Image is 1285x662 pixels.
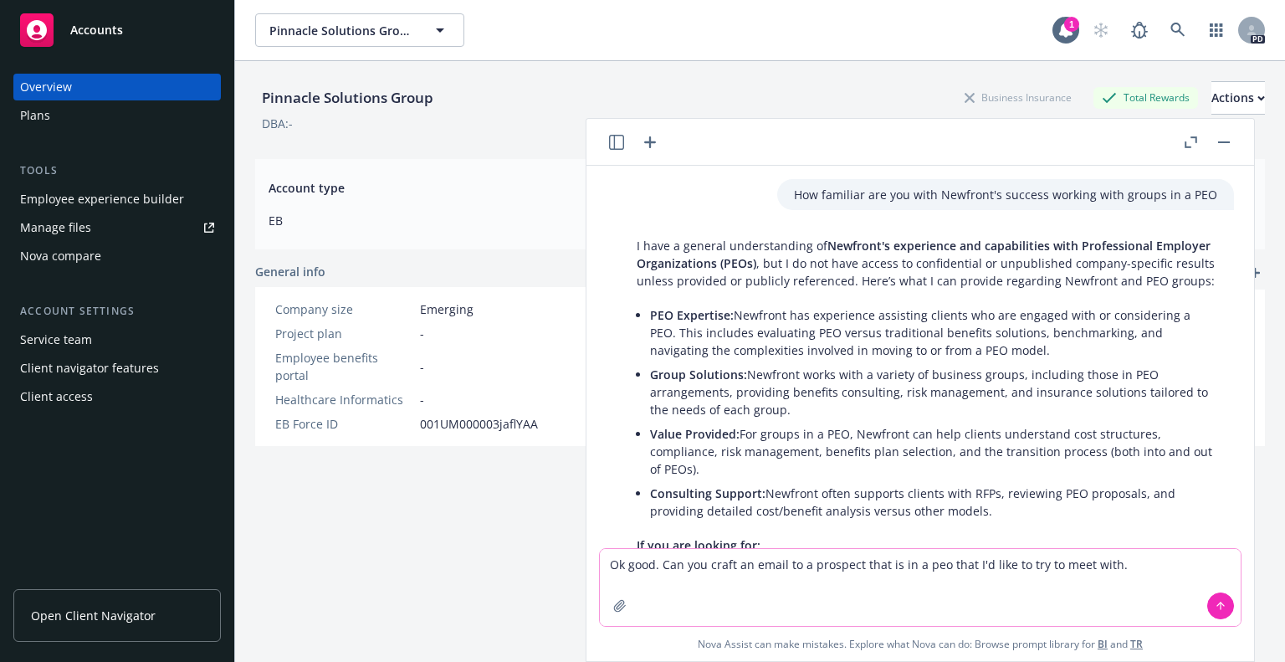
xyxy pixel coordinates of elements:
[20,74,72,100] div: Overview
[956,87,1080,108] div: Business Insurance
[13,243,221,269] a: Nova compare
[20,186,184,213] div: Employee experience builder
[275,300,413,318] div: Company size
[255,87,440,109] div: Pinnacle Solutions Group
[1084,13,1118,47] a: Start snowing
[275,349,413,384] div: Employee benefits portal
[600,549,1241,626] textarea: Ok good. Can you craft an email to a prospect that is in a peo that I'd like to try to meet with
[13,162,221,179] div: Tools
[1064,17,1079,32] div: 1
[275,391,413,408] div: Healthcare Informatics
[650,422,1217,481] li: For groups in a PEO, Newfront can help clients understand cost structures, compliance, risk manag...
[20,383,93,410] div: Client access
[650,303,1217,362] li: Newfront has experience assisting clients who are engaged with or considering a PEO. This include...
[20,355,159,382] div: Client navigator features
[637,537,760,553] span: If you are looking for:
[1130,637,1143,651] a: TR
[70,23,123,37] span: Accounts
[275,325,413,342] div: Project plan
[1098,637,1108,651] a: BI
[1093,87,1198,108] div: Total Rewards
[13,326,221,353] a: Service team
[650,481,1217,523] li: Newfront often supports clients with RFPs, reviewing PEO proposals, and providing detailed cost/b...
[1245,263,1265,283] a: add
[1123,13,1156,47] a: Report a Bug
[637,237,1217,290] p: I have a general understanding of , but I do not have access to confidential or unpublished compa...
[1211,81,1265,115] button: Actions
[31,607,156,624] span: Open Client Navigator
[1211,82,1265,114] div: Actions
[1161,13,1195,47] a: Search
[13,7,221,54] a: Accounts
[420,325,424,342] span: -
[13,355,221,382] a: Client navigator features
[420,300,474,318] span: Emerging
[20,243,101,269] div: Nova compare
[420,415,538,433] span: 001UM000003jaflYAA
[269,212,740,229] span: EB
[20,214,91,241] div: Manage files
[420,358,424,376] span: -
[13,383,221,410] a: Client access
[794,186,1217,203] p: How familiar are you with Newfront's success working with groups in a PEO
[275,415,413,433] div: EB Force ID
[698,627,1143,661] span: Nova Assist can make mistakes. Explore what Nova can do: Browse prompt library for and
[650,485,765,501] span: Consulting Support:
[255,263,325,280] span: General info
[269,179,740,197] span: Account type
[650,426,740,442] span: Value Provided:
[262,115,293,132] div: DBA: -
[255,13,464,47] button: Pinnacle Solutions Group
[13,303,221,320] div: Account settings
[20,326,92,353] div: Service team
[637,238,1211,271] span: Newfront's experience and capabilities with Professional Employer Organizations (PEOs)
[13,214,221,241] a: Manage files
[650,307,734,323] span: PEO Expertise:
[650,362,1217,422] li: Newfront works with a variety of business groups, including those in PEO arrangements, providing ...
[13,102,221,129] a: Plans
[269,22,414,39] span: Pinnacle Solutions Group
[13,186,221,213] a: Employee experience builder
[13,74,221,100] a: Overview
[20,102,50,129] div: Plans
[1200,13,1233,47] a: Switch app
[420,391,424,408] span: -
[650,367,747,382] span: Group Solutions:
